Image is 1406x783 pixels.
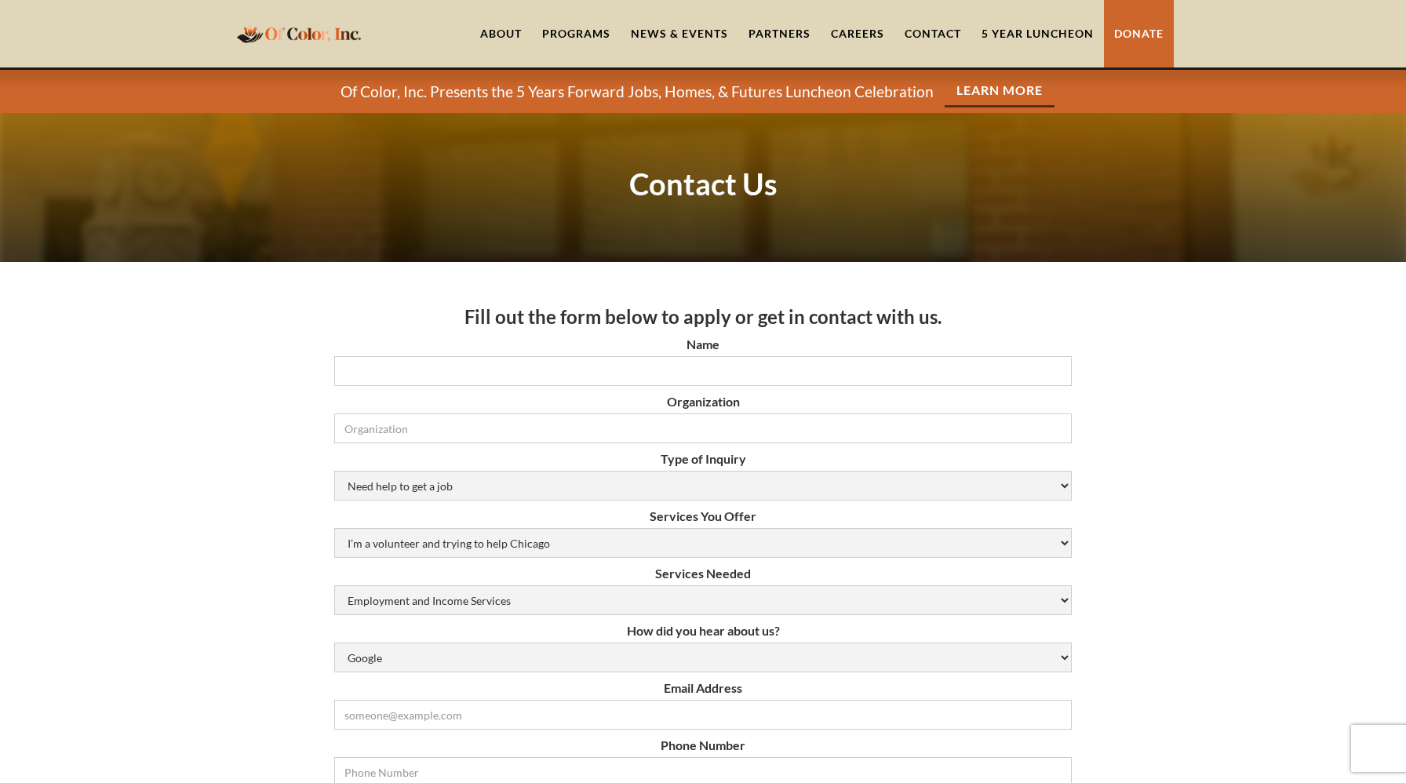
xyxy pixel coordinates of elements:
[542,26,610,42] div: Programs
[629,166,778,202] strong: Contact Us
[232,15,366,52] a: home
[334,623,1072,639] label: How did you hear about us?
[334,508,1072,524] label: Services You Offer
[334,737,1072,753] label: Phone Number
[334,566,1072,581] label: Services Needed
[334,700,1072,730] input: someone@example.com
[341,82,934,101] p: Of Color, Inc. Presents the 5 Years Forward Jobs, Homes, & Futures Luncheon Celebration
[334,305,1072,329] h3: Fill out the form below to apply or get in contact with us.
[334,394,1072,410] label: Organization
[334,680,1072,696] label: Email Address
[334,337,1072,352] label: Name
[334,451,1072,467] label: Type of Inquiry
[945,75,1054,107] a: Learn More
[334,413,1072,443] input: Organization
